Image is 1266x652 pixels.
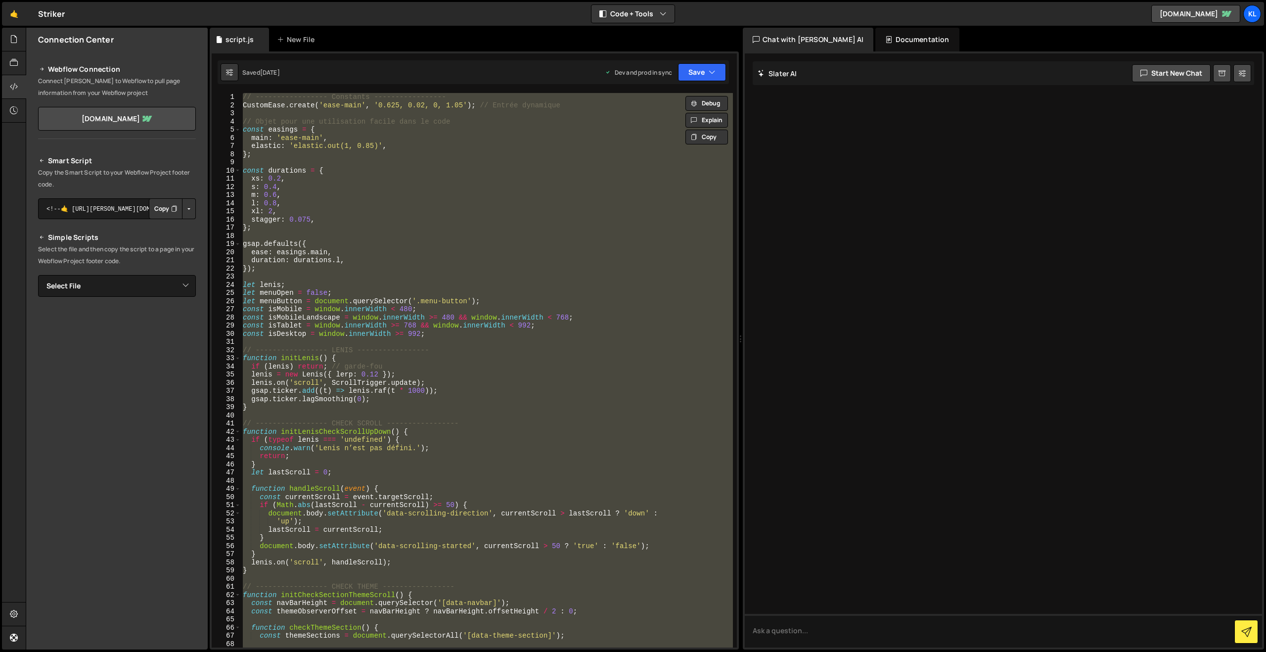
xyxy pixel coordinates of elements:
p: Copy the Smart Script to your Webflow Project footer code. [38,167,196,190]
div: 12 [212,183,241,191]
div: 26 [212,297,241,306]
div: 5 [212,126,241,134]
div: 50 [212,493,241,502]
div: 34 [212,363,241,371]
div: 33 [212,354,241,363]
div: 51 [212,501,241,510]
div: 30 [212,330,241,338]
button: Save [678,63,726,81]
div: 21 [212,256,241,265]
div: 54 [212,526,241,534]
div: 20 [212,248,241,257]
div: 49 [212,485,241,493]
div: 6 [212,134,241,142]
div: 55 [212,534,241,542]
div: 65 [212,615,241,624]
h2: Slater AI [758,69,797,78]
div: 11 [212,175,241,183]
div: 38 [212,395,241,404]
div: 31 [212,338,241,346]
div: 13 [212,191,241,199]
div: 46 [212,461,241,469]
div: Button group with nested dropdown [149,198,196,219]
h2: Connection Center [38,34,114,45]
div: 8 [212,150,241,159]
div: 61 [212,583,241,591]
a: Kl [1243,5,1261,23]
div: script.js [226,35,254,45]
div: 25 [212,289,241,297]
h2: Smart Script [38,155,196,167]
div: 15 [212,207,241,216]
p: Connect [PERSON_NAME] to Webflow to pull page information from your Webflow project [38,75,196,99]
div: 9 [212,158,241,167]
div: 4 [212,118,241,126]
div: 27 [212,305,241,314]
div: 19 [212,240,241,248]
div: 52 [212,510,241,518]
div: 59 [212,566,241,575]
h2: Simple Scripts [38,232,196,243]
div: 36 [212,379,241,387]
div: [DATE] [260,68,280,77]
div: 18 [212,232,241,240]
div: 35 [212,371,241,379]
div: 41 [212,419,241,428]
div: 57 [212,550,241,559]
button: Code + Tools [591,5,675,23]
textarea: <!--🤙 [URL][PERSON_NAME][DOMAIN_NAME]> <script>document.addEventListener("DOMContentLoaded", func... [38,198,196,219]
div: 32 [212,346,241,355]
h2: Webflow Connection [38,63,196,75]
div: 60 [212,575,241,583]
div: 63 [212,599,241,607]
div: 14 [212,199,241,208]
div: 37 [212,387,241,395]
div: Saved [242,68,280,77]
button: Explain [685,113,728,128]
div: 28 [212,314,241,322]
div: Dev and prod in sync [605,68,672,77]
div: 1 [212,93,241,101]
div: Documentation [875,28,959,51]
div: 58 [212,559,241,567]
div: 10 [212,167,241,175]
div: 22 [212,265,241,273]
a: [DOMAIN_NAME] [38,107,196,131]
div: 48 [212,477,241,485]
div: 16 [212,216,241,224]
div: New File [277,35,318,45]
div: Chat with [PERSON_NAME] AI [743,28,873,51]
div: 66 [212,624,241,632]
div: 53 [212,517,241,526]
div: 24 [212,281,241,289]
div: 64 [212,607,241,616]
div: 62 [212,591,241,600]
div: 7 [212,142,241,150]
iframe: YouTube video player [38,313,197,402]
div: 40 [212,412,241,420]
div: 43 [212,436,241,444]
div: 56 [212,542,241,551]
div: 2 [212,101,241,110]
div: 45 [212,452,241,461]
button: Copy [149,198,182,219]
a: [DOMAIN_NAME] [1151,5,1240,23]
button: Debug [685,96,728,111]
a: 🤙 [2,2,26,26]
div: 3 [212,109,241,118]
button: Start new chat [1132,64,1211,82]
iframe: YouTube video player [38,409,197,498]
button: Copy [685,130,728,144]
div: 23 [212,273,241,281]
div: 17 [212,224,241,232]
p: Select the file and then copy the script to a page in your Webflow Project footer code. [38,243,196,267]
div: 29 [212,322,241,330]
div: 67 [212,632,241,640]
div: 39 [212,403,241,412]
div: Striker [38,8,65,20]
div: 44 [212,444,241,453]
div: 68 [212,640,241,649]
div: 47 [212,468,241,477]
div: 42 [212,428,241,436]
